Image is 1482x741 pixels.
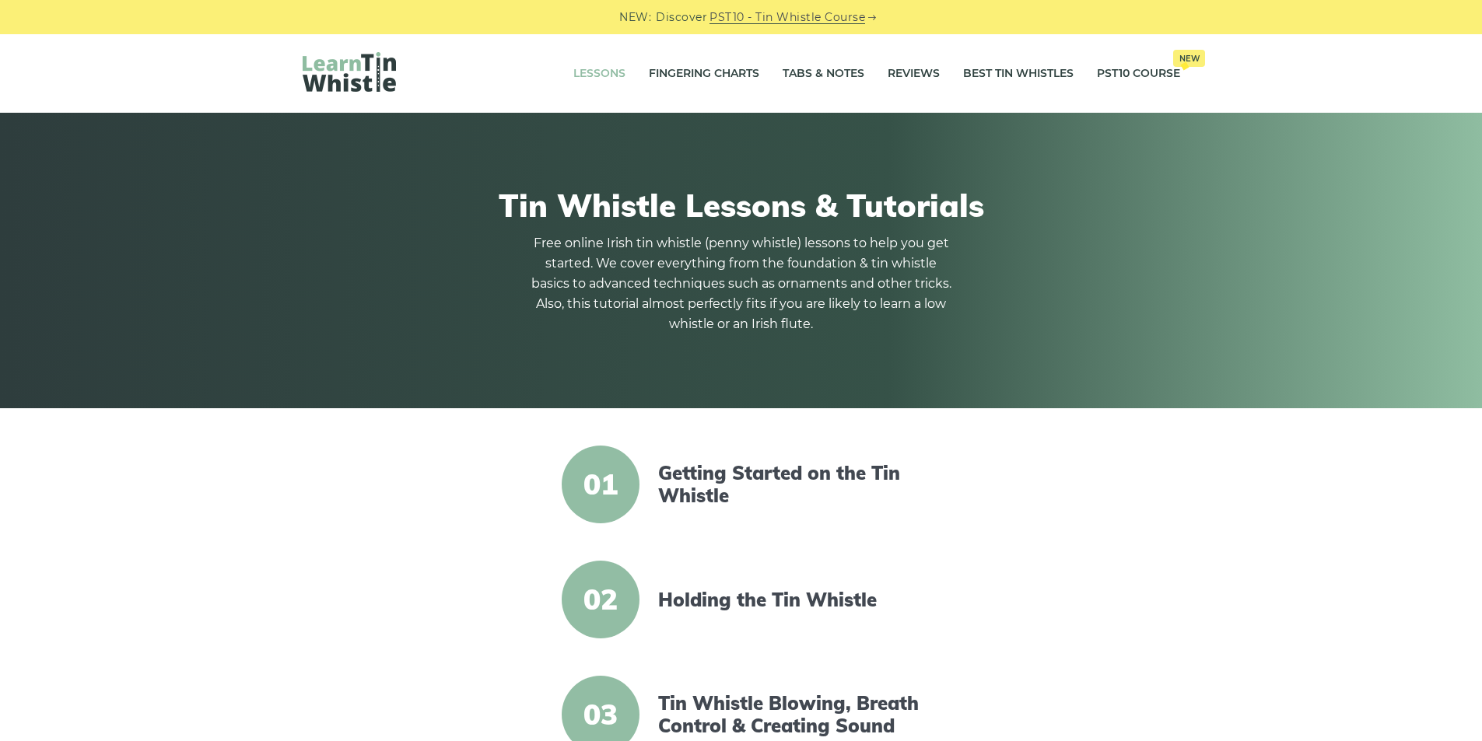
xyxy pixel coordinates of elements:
a: Holding the Tin Whistle [658,589,926,611]
span: 01 [562,446,639,523]
a: Getting Started on the Tin Whistle [658,462,926,507]
a: Reviews [888,54,940,93]
a: PST10 CourseNew [1097,54,1180,93]
a: Best Tin Whistles [963,54,1074,93]
span: 02 [562,561,639,638]
a: Fingering Charts [649,54,759,93]
p: Free online Irish tin whistle (penny whistle) lessons to help you get started. We cover everythin... [531,233,951,334]
img: LearnTinWhistle.com [303,52,396,92]
h1: Tin Whistle Lessons & Tutorials [303,187,1180,224]
a: Lessons [573,54,625,93]
span: New [1173,50,1205,67]
a: Tabs & Notes [783,54,864,93]
a: Tin Whistle Blowing, Breath Control & Creating Sound [658,692,926,737]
